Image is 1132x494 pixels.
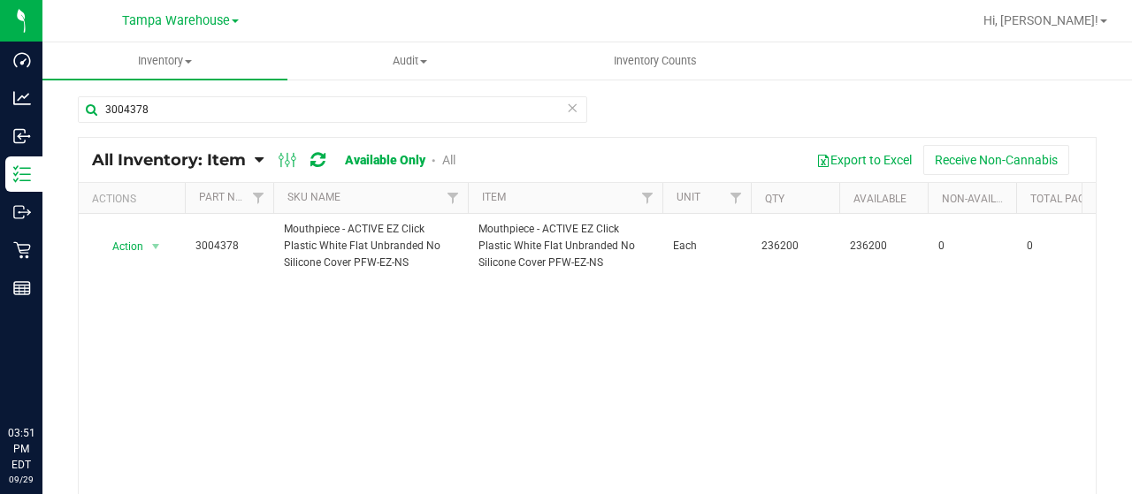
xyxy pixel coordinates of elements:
[13,241,31,259] inline-svg: Retail
[722,183,751,213] a: Filter
[673,238,740,255] span: Each
[92,150,255,170] a: All Inventory: Item
[13,165,31,183] inline-svg: Inventory
[18,353,71,406] iframe: Resource center
[765,193,784,205] a: Qty
[478,221,652,272] span: Mouthpiece - ACTIVE EZ Click Plastic White Flat Unbranded No Silicone Cover PFW-EZ-NS
[284,221,457,272] span: Mouthpiece - ACTIVE EZ Click Plastic White Flat Unbranded No Silicone Cover PFW-EZ-NS
[938,238,1006,255] span: 0
[244,183,273,213] a: Filter
[983,13,1098,27] span: Hi, [PERSON_NAME]!
[42,42,287,80] a: Inventory
[13,51,31,69] inline-svg: Dashboard
[761,238,829,255] span: 236200
[92,150,246,170] span: All Inventory: Item
[287,191,340,203] a: SKU Name
[13,127,31,145] inline-svg: Inbound
[78,96,587,123] input: Search Item Name, Retail Display Name, SKU, Part Number...
[590,53,721,69] span: Inventory Counts
[288,53,532,69] span: Audit
[13,89,31,107] inline-svg: Analytics
[96,234,144,259] span: Action
[287,42,532,80] a: Audit
[122,13,230,28] span: Tampa Warehouse
[42,53,287,69] span: Inventory
[13,203,31,221] inline-svg: Outbound
[439,183,468,213] a: Filter
[853,193,906,205] a: Available
[923,145,1069,175] button: Receive Non-Cannabis
[633,183,662,213] a: Filter
[92,193,178,205] div: Actions
[195,238,263,255] span: 3004378
[345,153,425,167] a: Available Only
[566,96,578,119] span: Clear
[677,191,700,203] a: Unit
[8,473,34,486] p: 09/29
[942,193,1021,205] a: Non-Available
[805,145,923,175] button: Export to Excel
[8,425,34,473] p: 03:51 PM EDT
[13,279,31,297] inline-svg: Reports
[145,234,167,259] span: select
[482,191,506,203] a: Item
[199,191,270,203] a: Part Number
[1027,238,1094,255] span: 0
[442,153,455,167] a: All
[850,238,917,255] span: 236200
[52,350,73,371] iframe: Resource center unread badge
[1030,193,1119,205] a: Total Packages
[532,42,777,80] a: Inventory Counts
